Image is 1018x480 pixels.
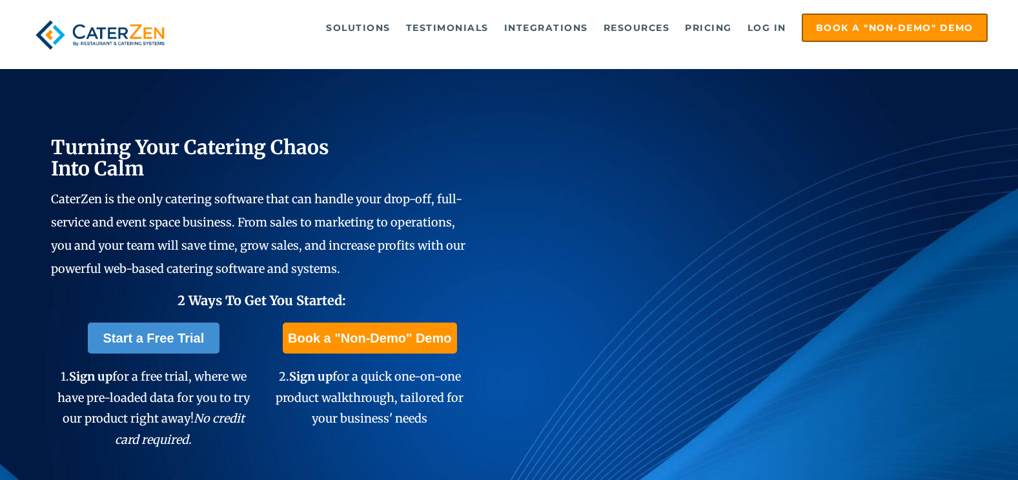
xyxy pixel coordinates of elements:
a: Resources [597,15,677,41]
img: caterzen [30,14,169,56]
a: Solutions [320,15,397,41]
span: Sign up [289,369,332,384]
a: Book a "Non-Demo" Demo [283,323,456,354]
a: Book a "Non-Demo" Demo [802,14,988,42]
a: Log in [741,15,793,41]
span: Turning Your Catering Chaos Into Calm [51,135,329,181]
a: Integrations [498,15,595,41]
span: 2. for a quick one-on-one product walkthrough, tailored for your business' needs [276,369,463,426]
em: No credit card required. [115,411,245,446]
span: 2 Ways To Get You Started: [178,292,346,308]
span: Sign up [69,369,112,384]
iframe: Help widget launcher [903,430,1004,466]
span: CaterZen is the only catering software that can handle your drop-off, full-service and event spac... [51,192,465,276]
a: Pricing [678,15,738,41]
span: 1. for a free trial, where we have pre-loaded data for you to try our product right away! [57,369,250,446]
div: Navigation Menu [194,14,988,42]
a: Start a Free Trial [88,323,220,354]
a: Testimonials [400,15,495,41]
